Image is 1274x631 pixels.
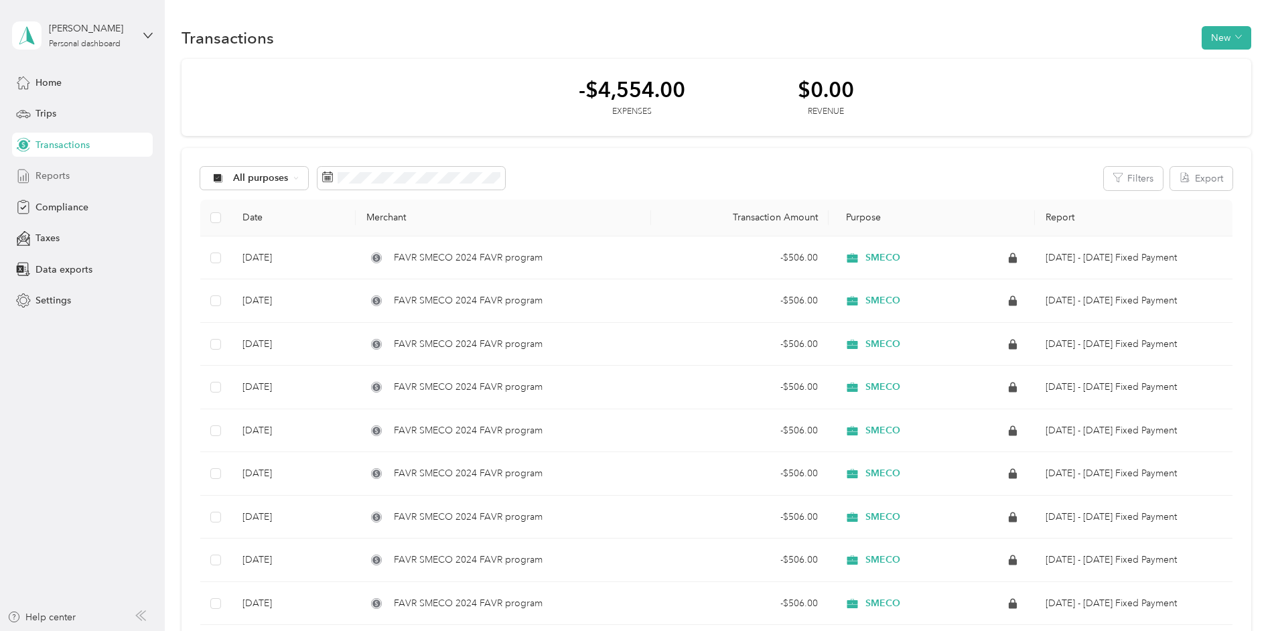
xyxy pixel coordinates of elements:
[579,78,685,101] div: -$4,554.00
[394,423,543,438] span: FAVR SMECO 2024 FAVR program
[394,510,543,524] span: FAVR SMECO 2024 FAVR program
[1035,236,1232,280] td: Sep 1 - 30, 2025 Fixed Payment
[232,236,356,280] td: [DATE]
[394,337,543,352] span: FAVR SMECO 2024 FAVR program
[865,598,900,610] span: SMECO
[394,553,543,567] span: FAVR SMECO 2024 FAVR program
[662,423,818,438] div: - $506.00
[1035,409,1232,453] td: May 1 - 31, 2025 Fixed Payment
[36,138,90,152] span: Transactions
[394,466,543,481] span: FAVR SMECO 2024 FAVR program
[1035,279,1232,323] td: Aug 1 - 31, 2025 Fixed Payment
[7,610,76,624] button: Help center
[651,200,829,236] th: Transaction Amount
[233,173,289,183] span: All purposes
[1035,496,1232,539] td: Mar 1 - 31, 2025 Fixed Payment
[232,452,356,496] td: [DATE]
[1199,556,1274,631] iframe: Everlance-gr Chat Button Frame
[1035,323,1232,366] td: Jul 1 - 31, 2025 Fixed Payment
[232,323,356,366] td: [DATE]
[662,466,818,481] div: - $506.00
[182,31,274,45] h1: Transactions
[232,200,356,236] th: Date
[232,279,356,323] td: [DATE]
[394,380,543,395] span: FAVR SMECO 2024 FAVR program
[232,366,356,409] td: [DATE]
[865,425,900,437] span: SMECO
[36,76,62,90] span: Home
[49,21,133,36] div: [PERSON_NAME]
[662,596,818,611] div: - $506.00
[1035,366,1232,409] td: Jun 1 - 30, 2025 Fixed Payment
[232,496,356,539] td: [DATE]
[1035,200,1232,236] th: Report
[865,338,900,350] span: SMECO
[49,40,121,48] div: Personal dashboard
[36,263,92,277] span: Data exports
[394,293,543,308] span: FAVR SMECO 2024 FAVR program
[36,200,88,214] span: Compliance
[865,511,900,523] span: SMECO
[1035,582,1232,626] td: Jan 1 - 31, 2025 Fixed Payment
[865,381,900,393] span: SMECO
[662,293,818,308] div: - $506.00
[579,106,685,118] div: Expenses
[1170,167,1232,190] button: Export
[662,553,818,567] div: - $506.00
[662,337,818,352] div: - $506.00
[662,510,818,524] div: - $506.00
[36,107,56,121] span: Trips
[232,409,356,453] td: [DATE]
[232,582,356,626] td: [DATE]
[662,251,818,265] div: - $506.00
[865,468,900,480] span: SMECO
[394,251,543,265] span: FAVR SMECO 2024 FAVR program
[839,212,881,223] span: Purpose
[356,200,651,236] th: Merchant
[662,380,818,395] div: - $506.00
[394,596,543,611] span: FAVR SMECO 2024 FAVR program
[232,539,356,582] td: [DATE]
[1202,26,1251,50] button: New
[36,169,70,183] span: Reports
[798,78,854,101] div: $0.00
[865,554,900,566] span: SMECO
[36,231,60,245] span: Taxes
[865,252,900,264] span: SMECO
[1035,452,1232,496] td: Apr 1 - 30, 2025 Fixed Payment
[36,293,71,307] span: Settings
[798,106,854,118] div: Revenue
[1035,539,1232,582] td: Feb 1 - 28, 2025 Fixed Payment
[865,295,900,307] span: SMECO
[1104,167,1163,190] button: Filters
